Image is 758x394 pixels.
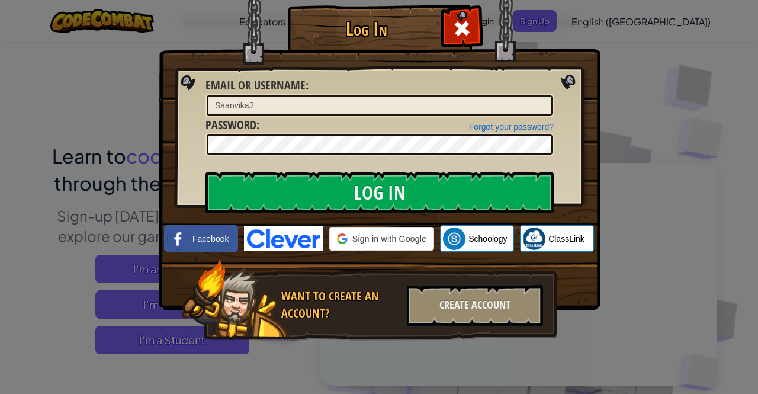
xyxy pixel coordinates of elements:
[244,226,323,251] img: clever-logo-blue.png
[469,122,554,132] a: Forgot your password?
[443,228,465,250] img: schoology.png
[192,233,229,245] span: Facebook
[407,285,543,326] div: Create Account
[205,77,306,93] span: Email or Username
[468,233,507,245] span: Schoology
[548,233,584,245] span: ClassLink
[281,288,400,322] div: Want to create an account?
[205,172,554,213] input: Log In
[205,77,309,94] label: :
[352,233,426,245] span: Sign in with Google
[329,227,434,251] div: Sign in with Google
[291,18,442,39] h1: Log In
[523,228,545,250] img: classlink-logo-small.png
[205,117,256,133] span: Password
[167,228,189,250] img: facebook_small.png
[205,117,259,134] label: :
